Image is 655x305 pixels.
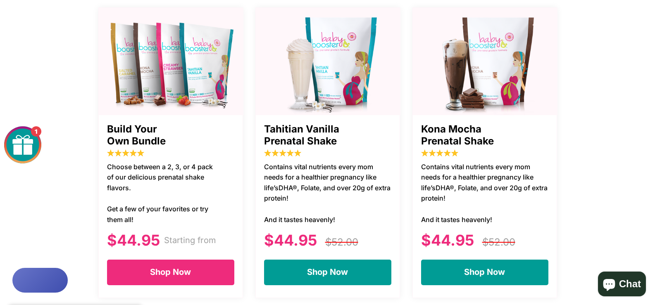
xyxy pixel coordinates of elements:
img: 5_stars-1-1646348089739.png [264,149,301,157]
p: Starting from [164,234,216,246]
button: Rewards [12,268,68,293]
span: Shop Now [307,267,348,277]
img: Kona Mocha Prenatal Shake - Ships Same Day [413,12,557,115]
img: Build Your Own Bundle [99,12,243,115]
inbox-online-store-chat: Shopify online store chat [595,272,648,298]
a: Build Your Own Bundle [99,8,243,115]
div: $52.00 [325,235,389,250]
a: Kona Mocha Prenatal Shake - Ships Same Day [413,8,557,115]
span: Contains vital nutrients every mom needs for a healthier pregnancy like life’sDHA®, Folate, and o... [264,162,391,225]
div: $44.95 [107,229,160,251]
div: 1 [31,126,41,137]
a: Shop Now [421,260,548,285]
span: Shop Now [150,267,191,277]
div: $52.00 [482,235,546,250]
span: Kona Mocha Prenatal Shake [421,123,548,147]
a: Shop Now [264,260,391,285]
span: Build Your Own Bundle [107,123,234,147]
a: Tahitian Vanilla Prenatal Shake - Ships Same Day [256,8,400,115]
span: Shop Now [464,267,505,277]
img: 5_stars-1-1646348089739.png [107,149,144,157]
img: 5_stars-1-1646348089739.png [421,149,458,157]
img: Tahitian Vanilla Prenatal Shake - Ships Same Day [256,12,400,115]
a: Shop Now [107,260,234,285]
span: Tahitian Vanilla Prenatal Shake [264,123,391,147]
div: $44.95 [264,231,317,249]
div: $44.95 [421,231,474,249]
span: Choose between a 2, 3, or 4 pack of our delicious prenatal shake flavors. Get a few of your favor... [107,162,220,225]
span: Contains vital nutrients every mom needs for a healthier pregnancy like life’sDHA®, Folate, and o... [421,162,548,225]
